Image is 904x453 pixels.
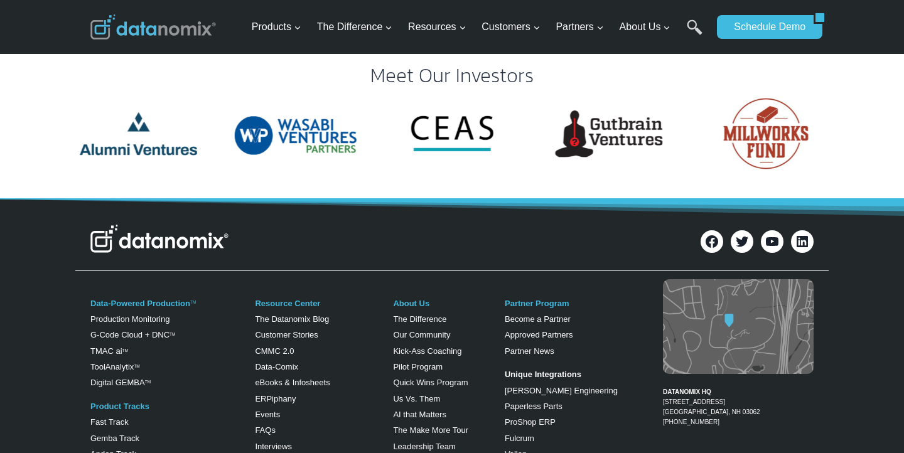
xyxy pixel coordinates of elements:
[393,299,429,308] a: About Us
[122,348,128,353] sup: TM
[408,19,466,35] span: Resources
[663,398,760,415] a: [STREET_ADDRESS][GEOGRAPHIC_DATA], NH 03062
[145,380,151,384] sup: TM
[687,19,702,48] a: Search
[134,364,139,368] a: TM
[663,279,814,374] img: Datanomix map image
[255,410,280,419] a: Events
[255,442,292,451] a: Interviews
[505,370,581,379] strong: Unique Integrations
[90,434,139,443] a: Gemba Track
[393,442,456,451] a: Leadership Team
[393,425,468,435] a: The Make More Tour
[548,93,670,174] div: 8 of 11
[393,378,468,387] a: Quick Wins Program
[317,19,393,35] span: The Difference
[505,330,573,339] a: Approved Partners
[255,362,298,371] a: Data-Comix
[255,330,318,339] a: Customer Stories
[391,93,513,174] div: 7 of 11
[247,7,711,48] nav: Primary Navigation
[90,225,229,252] img: Datanomix Logo
[90,362,134,371] a: ToolAnalytix
[505,299,569,308] a: Partner Program
[252,19,301,35] span: Products
[90,330,175,339] a: G-Code Cloud + DNCTM
[393,330,450,339] a: Our Community
[255,394,296,403] a: ERPiphany
[255,299,320,308] a: Resource Center
[90,14,216,40] img: Datanomix
[90,299,190,308] a: Data-Powered Production
[717,15,814,39] a: Schedule Demo
[90,314,169,324] a: Production Monitoring
[393,346,461,356] a: Kick-Ass Coaching
[393,362,443,371] a: Pilot Program
[663,388,711,395] strong: DATANOMIX HQ
[482,19,540,35] span: Customers
[505,386,618,395] a: [PERSON_NAME] Engineering
[393,314,446,324] a: The Difference
[505,314,571,324] a: Become a Partner
[505,402,562,411] a: Paperless Parts
[391,93,513,174] img: CEAS
[90,402,149,411] a: Product Tracks
[255,425,276,435] a: FAQs
[704,93,826,174] img: Millworks Fund
[190,300,196,304] a: TM
[548,93,670,174] img: Gutbrain Ventures
[78,93,826,174] div: Photo Gallery Carousel
[169,332,175,336] sup: TM
[393,394,440,403] a: Us Vs. Them
[78,93,200,174] img: Alumni Ventures
[620,19,671,35] span: About Us
[255,314,329,324] a: The Datanomix Blog
[90,346,128,356] a: TMAC aiTM
[505,434,534,443] a: Fulcrum
[704,93,826,174] div: 9 of 11
[841,393,904,453] iframe: Chat Widget
[235,93,357,174] img: Wasabi Ventures
[393,410,446,419] a: AI that Matters
[663,377,814,427] figcaption: [PHONE_NUMBER]
[235,93,357,174] div: 6 of 11
[90,65,814,85] h2: Meet Our Investors
[78,93,200,174] div: 5 of 11
[505,346,554,356] a: Partner News
[90,417,129,427] a: Fast Track
[556,19,603,35] span: Partners
[255,378,330,387] a: eBooks & Infosheets
[505,417,556,427] a: ProShop ERP
[90,378,151,387] a: Digital GEMBATM
[255,346,294,356] a: CMMC 2.0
